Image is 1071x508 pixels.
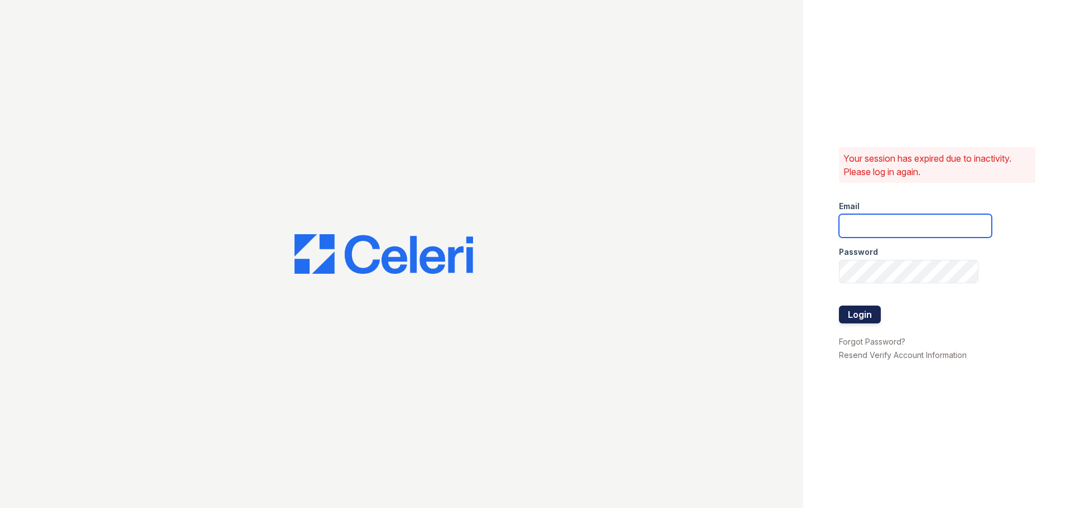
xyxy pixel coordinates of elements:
label: Password [839,246,878,258]
button: Login [839,306,881,323]
a: Forgot Password? [839,337,905,346]
p: Your session has expired due to inactivity. Please log in again. [843,152,1031,178]
a: Resend Verify Account Information [839,350,967,360]
label: Email [839,201,860,212]
img: CE_Logo_Blue-a8612792a0a2168367f1c8372b55b34899dd931a85d93a1a3d3e32e68fde9ad4.png [295,234,473,274]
